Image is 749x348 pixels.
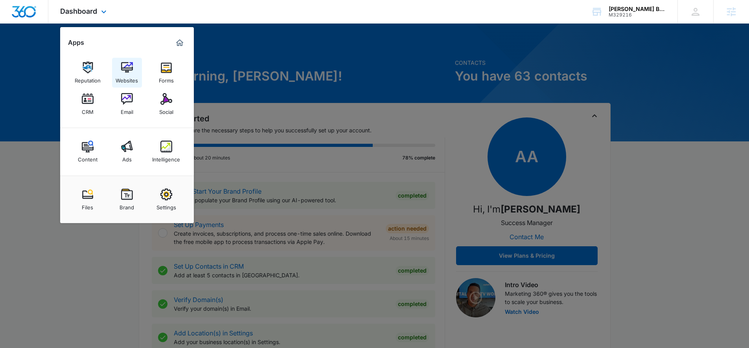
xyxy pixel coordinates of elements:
[159,73,174,84] div: Forms
[75,73,101,84] div: Reputation
[151,185,181,214] a: Settings
[68,39,84,46] h2: Apps
[112,137,142,167] a: Ads
[151,89,181,119] a: Social
[609,6,666,12] div: account name
[159,105,173,115] div: Social
[152,152,180,163] div: Intelligence
[156,200,176,211] div: Settings
[121,105,133,115] div: Email
[116,73,138,84] div: Websites
[112,58,142,88] a: Websites
[82,105,94,115] div: CRM
[151,137,181,167] a: Intelligence
[78,152,98,163] div: Content
[82,200,93,211] div: Files
[73,185,103,214] a: Files
[151,58,181,88] a: Forms
[112,185,142,214] a: Brand
[122,152,132,163] div: Ads
[120,200,134,211] div: Brand
[173,37,186,49] a: Marketing 360® Dashboard
[73,137,103,167] a: Content
[73,89,103,119] a: CRM
[73,58,103,88] a: Reputation
[112,89,142,119] a: Email
[60,7,97,15] span: Dashboard
[609,12,666,18] div: account id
